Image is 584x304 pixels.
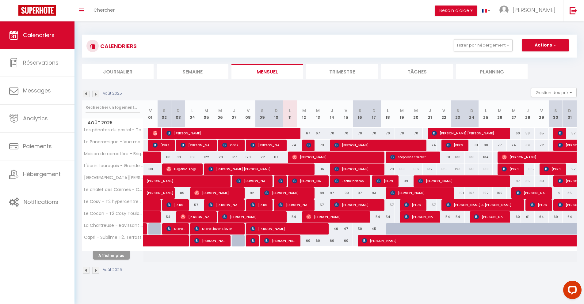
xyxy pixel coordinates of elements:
div: 74 [423,140,437,151]
span: JeanChristophe Moinet [334,175,367,187]
th: 02 [157,100,171,128]
abbr: L [289,108,291,114]
div: 89 [311,187,325,199]
img: logout [570,7,577,14]
abbr: S [359,108,361,114]
div: 70 [409,128,423,139]
span: [PERSON_NAME] [236,175,269,187]
span: [PERSON_NAME] [390,187,451,199]
div: 91 [549,187,563,199]
abbr: D [372,108,376,114]
div: 60 [325,235,339,246]
span: [PERSON_NAME] [147,172,231,184]
abbr: V [540,108,543,114]
abbr: M [498,108,502,114]
div: 80 [479,140,493,151]
div: 60 [297,235,311,246]
abbr: M [316,108,320,114]
abbr: J [331,108,333,114]
div: 123 [451,163,465,175]
div: 45 [367,223,381,235]
th: 21 [423,100,437,128]
span: Août 2025 [82,118,143,127]
th: 22 [437,100,451,128]
th: 26 [493,100,507,128]
div: 130 [479,163,493,175]
span: [PERSON_NAME] [530,199,549,211]
div: 70 [395,128,409,139]
div: 70 [353,128,367,139]
div: 92 [241,187,255,199]
div: 57 [381,199,395,211]
abbr: J [233,108,235,114]
div: 72 [535,140,549,151]
span: La Chartreuse - Ravissant appartement à [GEOGRAPHIC_DATA] [83,223,144,228]
span: stephane tardat [390,151,437,163]
div: 89 [535,175,549,187]
span: [PERSON_NAME] [376,175,395,187]
div: 64 [535,211,549,223]
abbr: M [218,108,222,114]
abbr: S [456,108,459,114]
th: 30 [549,100,563,128]
div: 117 [269,152,283,163]
abbr: S [261,108,264,114]
div: 46 [325,223,339,235]
div: 57 [423,199,437,211]
span: [PERSON_NAME] [PERSON_NAME] [432,127,507,139]
span: Maison de caractère - Brique rouge [83,152,144,156]
th: 28 [521,100,535,128]
button: Afficher plus [93,251,130,260]
div: 97 [353,187,367,199]
div: 128 [213,152,227,163]
div: 60 [339,235,353,246]
div: 123 [241,152,255,163]
abbr: L [387,108,389,114]
div: 61 [521,211,535,223]
th: 23 [451,100,465,128]
div: 85 [521,175,535,187]
h3: CALENDRIERS [99,39,137,53]
div: 50 [353,223,367,235]
span: Capri - Sublime T2, Terrasse couverte & Parking [83,235,144,240]
th: 01 [143,100,158,128]
span: [PERSON_NAME] [194,235,227,246]
div: 57 [311,199,325,211]
div: 54 [283,211,297,223]
li: Planning [456,64,528,79]
div: 102 [479,187,493,199]
span: L'écrin Lauragais - Grande maison, 3 chambres 3sdb [83,163,144,168]
span: [PERSON_NAME] [404,211,437,223]
abbr: M [204,108,208,114]
div: 54 [381,211,395,223]
span: Notifications [24,198,58,206]
div: 132 [423,163,437,175]
th: 17 [367,100,381,128]
span: [PERSON_NAME] [181,211,213,223]
abbr: M [302,108,306,114]
span: [PERSON_NAME] [264,187,311,199]
div: 138 [465,152,479,163]
span: [PERSON_NAME] [250,139,283,151]
div: 108 [143,163,158,175]
div: 97 [325,187,339,199]
abbr: J [429,108,431,114]
div: 54 [437,211,451,223]
abbr: J [526,108,529,114]
th: 08 [241,100,255,128]
span: [PERSON_NAME] [306,211,367,223]
span: Store Eleven.Eleven [194,223,241,235]
img: ... [499,6,509,15]
span: [PERSON_NAME] [250,223,326,235]
button: Filtrer par hébergement [454,39,513,51]
p: Août 2025 [103,91,122,96]
abbr: V [345,108,347,114]
div: 73 [311,140,325,151]
div: 99 [395,175,409,187]
th: 10 [269,100,283,128]
th: 12 [297,100,311,128]
span: [PERSON_NAME] Del brio [PERSON_NAME] [516,187,549,199]
th: 31 [563,100,577,128]
a: [PERSON_NAME] [143,187,158,199]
